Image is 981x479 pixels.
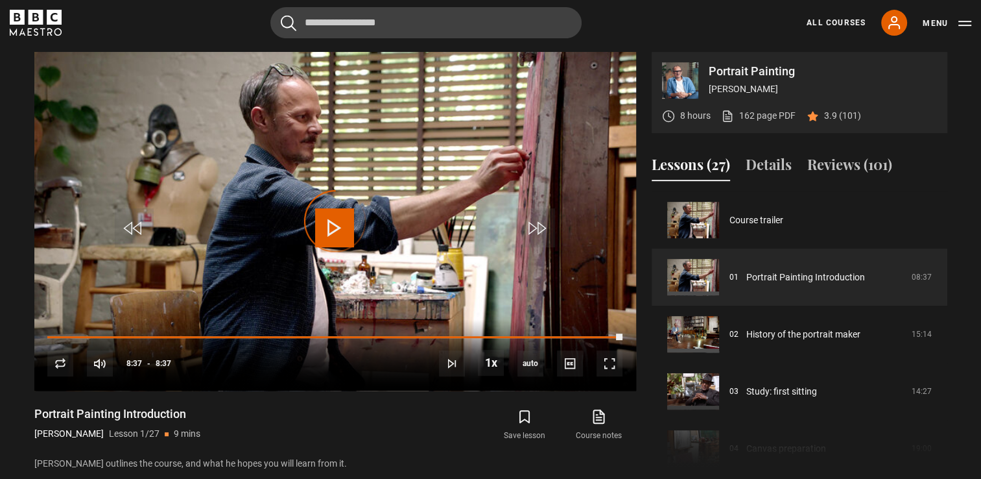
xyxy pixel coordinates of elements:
span: - [147,359,150,368]
p: Lesson 1/27 [109,427,160,441]
p: Portrait Painting [709,66,937,77]
div: Progress Bar [47,336,622,339]
button: Fullscreen [597,350,622,376]
p: [PERSON_NAME] [709,82,937,96]
button: Details [746,154,792,181]
button: Submit the search query [281,15,296,31]
p: 9 mins [174,427,200,441]
button: Captions [557,350,583,376]
span: 8:37 [126,352,142,375]
span: 8:37 [156,352,171,375]
button: Replay [47,350,73,376]
button: Toggle navigation [923,17,971,30]
input: Search [270,7,582,38]
button: Reviews (101) [807,154,892,181]
button: Lessons (27) [652,154,730,181]
p: [PERSON_NAME] [34,427,104,441]
a: Course trailer [729,214,783,227]
button: Save lesson [488,406,561,444]
button: Next Lesson [439,350,465,376]
a: Portrait Painting Introduction [746,271,865,284]
svg: BBC Maestro [10,10,62,36]
div: Current quality: 720p [517,350,543,376]
video-js: Video Player [34,52,636,391]
p: [PERSON_NAME] outlines the course, and what he hopes you will learn from it. [34,457,636,471]
a: Study: first sitting [746,385,817,399]
h1: Portrait Painting Introduction [34,406,200,422]
p: 3.9 (101) [824,109,861,123]
a: 162 page PDF [721,109,796,123]
p: 8 hours [680,109,711,123]
button: Playback Rate [478,350,504,376]
span: auto [517,350,543,376]
a: History of the portrait maker [746,328,860,341]
a: All Courses [807,17,866,29]
a: Course notes [561,406,635,444]
button: Mute [87,350,113,376]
